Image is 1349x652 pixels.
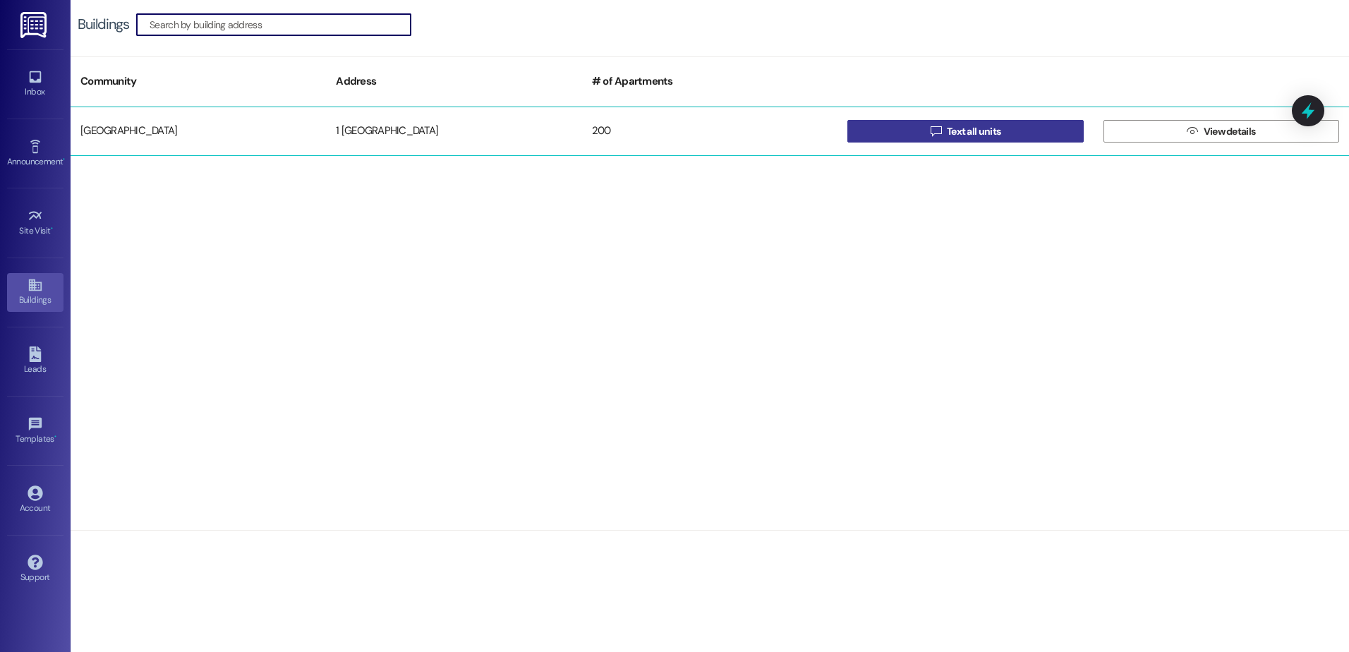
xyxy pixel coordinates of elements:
[78,17,129,32] div: Buildings
[7,412,63,450] a: Templates •
[582,117,837,145] div: 200
[7,273,63,311] a: Buildings
[582,64,837,99] div: # of Apartments
[7,342,63,380] a: Leads
[847,120,1083,143] button: Text all units
[7,481,63,519] a: Account
[1204,124,1256,139] span: View details
[7,204,63,242] a: Site Visit •
[326,64,581,99] div: Address
[71,64,326,99] div: Community
[7,65,63,103] a: Inbox
[931,126,941,137] i: 
[71,117,326,145] div: [GEOGRAPHIC_DATA]
[51,224,53,234] span: •
[947,124,1000,139] span: Text all units
[150,15,411,35] input: Search by building address
[20,12,49,38] img: ResiDesk Logo
[7,550,63,588] a: Support
[54,432,56,442] span: •
[1187,126,1197,137] i: 
[63,155,65,164] span: •
[326,117,581,145] div: 1 [GEOGRAPHIC_DATA]
[1103,120,1339,143] button: View details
